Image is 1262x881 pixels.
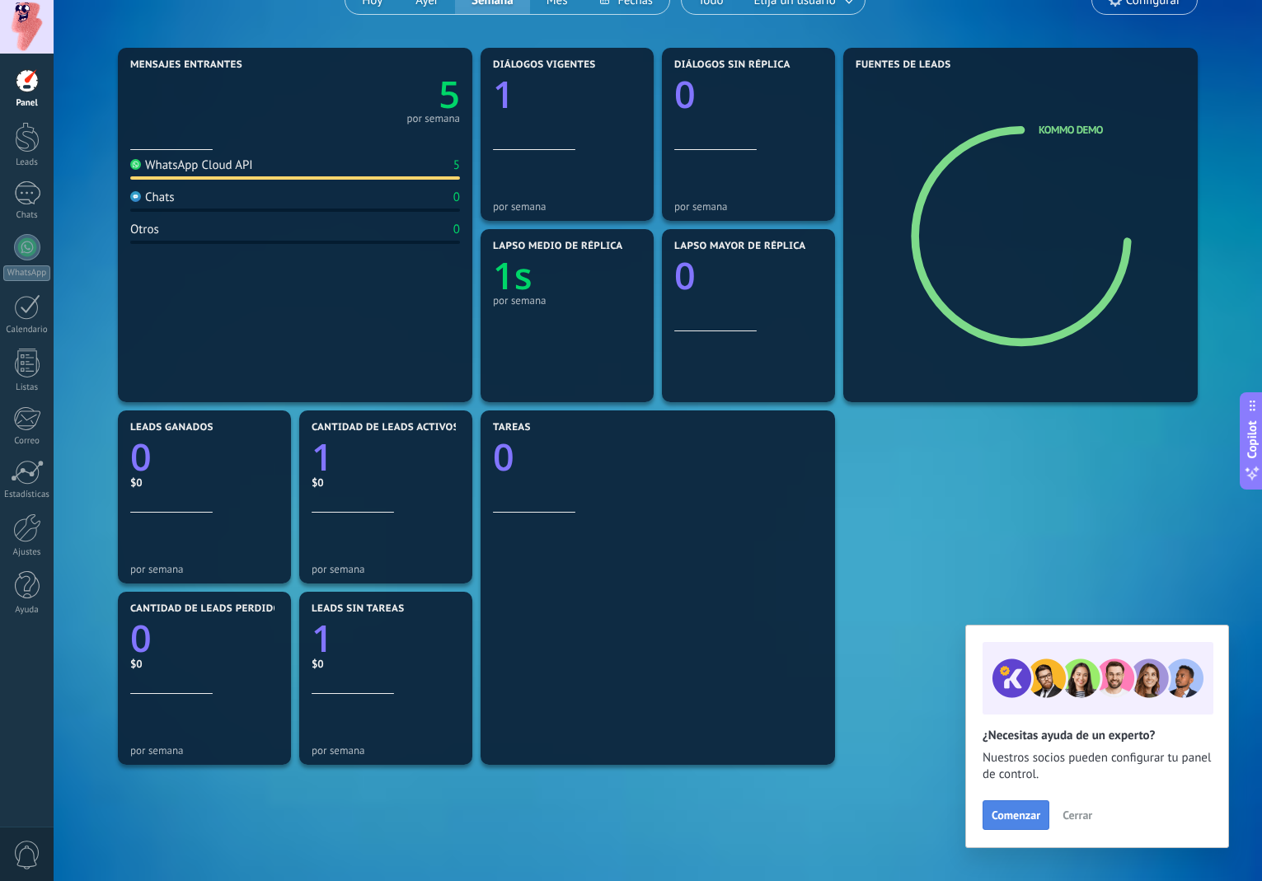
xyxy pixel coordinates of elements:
[3,490,51,500] div: Estadísticas
[493,422,531,433] span: Tareas
[130,603,287,615] span: Cantidad de leads perdidos
[3,265,50,281] div: WhatsApp
[312,613,333,663] text: 1
[312,476,460,490] div: $0
[1055,803,1100,827] button: Cerrar
[130,422,213,433] span: Leads ganados
[992,809,1040,821] span: Comenzar
[406,115,460,123] div: por semana
[312,603,404,615] span: Leads sin tareas
[130,222,159,237] div: Otros
[453,157,460,173] div: 5
[493,69,514,119] text: 1
[130,190,175,205] div: Chats
[3,382,51,393] div: Listas
[312,657,460,671] div: $0
[453,190,460,205] div: 0
[493,59,596,71] span: Diálogos vigentes
[1063,809,1092,821] span: Cerrar
[130,59,242,71] span: Mensajes entrantes
[1039,123,1103,137] a: Kommo Demo
[493,200,641,213] div: por semana
[983,800,1049,830] button: Comenzar
[3,436,51,447] div: Correo
[312,613,460,663] a: 1
[674,69,696,119] text: 0
[130,563,279,575] div: por semana
[312,563,460,575] div: por semana
[130,613,152,663] text: 0
[130,159,141,170] img: WhatsApp Cloud API
[312,422,459,433] span: Cantidad de leads activos
[3,157,51,168] div: Leads
[3,98,51,109] div: Panel
[3,605,51,616] div: Ayuda
[312,432,333,482] text: 1
[983,750,1212,783] span: Nuestros socios pueden configurar tu panel de control.
[130,191,141,202] img: Chats
[493,432,823,482] a: 0
[312,744,460,757] div: por semana
[493,241,623,252] span: Lapso medio de réplica
[453,222,460,237] div: 0
[3,547,51,558] div: Ajustes
[130,744,279,757] div: por semana
[856,59,951,71] span: Fuentes de leads
[3,210,51,221] div: Chats
[493,294,641,307] div: por semana
[674,251,696,301] text: 0
[295,69,460,119] a: 5
[1244,420,1260,458] span: Copilot
[674,200,823,213] div: por semana
[493,432,514,482] text: 0
[493,251,532,301] text: 1s
[130,157,253,173] div: WhatsApp Cloud API
[130,432,152,482] text: 0
[130,613,279,663] a: 0
[983,728,1212,743] h2: ¿Necesitas ayuda de un experto?
[312,432,460,482] a: 1
[674,59,791,71] span: Diálogos sin réplica
[130,657,279,671] div: $0
[130,476,279,490] div: $0
[3,325,51,335] div: Calendario
[130,432,279,482] a: 0
[439,69,460,119] text: 5
[674,241,805,252] span: Lapso mayor de réplica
